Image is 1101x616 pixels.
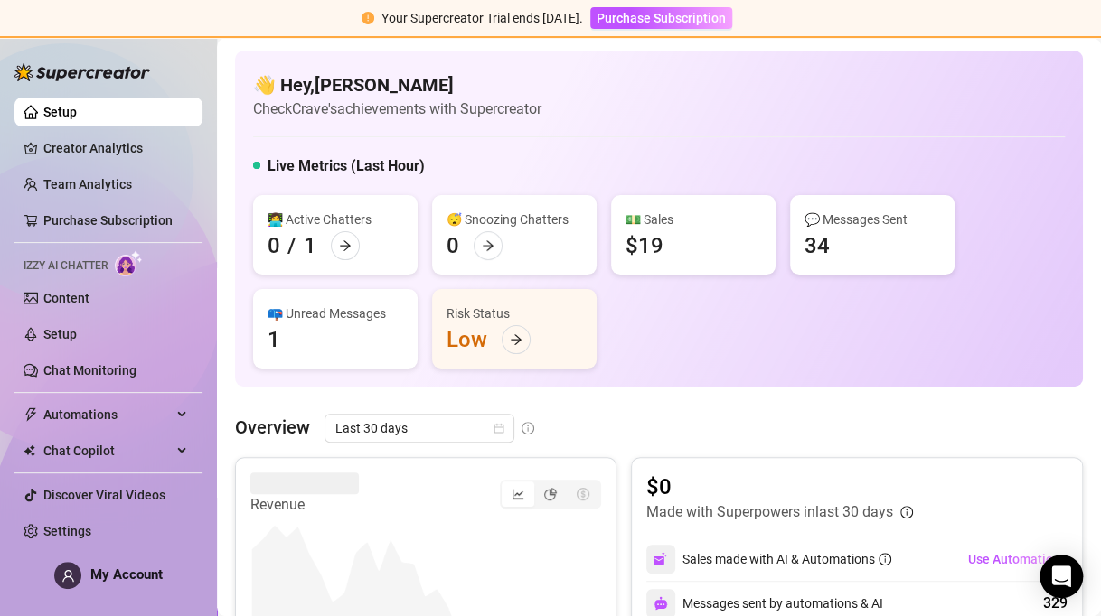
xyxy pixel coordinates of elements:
span: Purchase Subscription [597,11,726,25]
span: calendar [494,423,504,434]
a: Creator Analytics [43,134,188,163]
article: Check Crave's achievements with Supercreator [253,98,541,120]
span: info-circle [879,553,891,565]
h4: 👋 Hey, [PERSON_NAME] [253,72,541,98]
h5: Live Metrics (Last Hour) [268,155,425,177]
a: Purchase Subscription [43,213,173,228]
span: user [61,569,75,583]
span: thunderbolt [24,407,38,422]
article: Overview [235,414,310,441]
div: segmented control [500,480,601,509]
button: Purchase Subscription [590,7,732,29]
span: arrow-right [510,333,522,346]
div: 0 [268,231,280,260]
span: Automations [43,400,172,429]
button: Use Automations [967,545,1068,574]
span: pie-chart [544,488,557,500]
a: Team Analytics [43,177,132,191]
span: exclamation-circle [362,12,374,24]
span: Last 30 days [335,415,503,442]
span: line-chart [512,488,524,500]
span: Chat Copilot [43,436,172,465]
article: Revenue [250,494,359,516]
div: 0 [447,231,459,260]
span: dollar-circle [577,488,589,500]
img: logo-BBDzfeDw.svg [14,63,150,81]
div: 💵 Sales [626,210,761,229]
div: 1 [268,325,280,354]
div: 1 [304,231,316,260]
a: Setup [43,105,77,119]
div: $19 [626,231,663,260]
span: arrow-right [339,239,352,252]
img: svg%3e [653,551,669,567]
article: Made with Superpowers in last 30 days [646,501,893,523]
a: Setup [43,327,77,341]
img: svg%3e [654,596,668,611]
span: My Account [90,566,163,583]
img: AI Chatter [115,250,143,276]
div: Sales made with AI & Automations [682,549,891,569]
div: 329 [1043,593,1068,614]
div: Open Intercom Messenger [1040,555,1083,598]
div: 💬 Messages Sent [805,210,940,229]
span: Your Supercreator Trial ends [DATE]. [381,11,583,25]
span: info-circle [522,422,534,434]
span: Use Automations [968,552,1067,566]
img: Chat Copilot [24,444,35,457]
div: 👩‍💻 Active Chatters [268,210,403,229]
a: Purchase Subscription [590,11,732,25]
span: Izzy AI Chatter [24,257,108,275]
a: Chat Monitoring [43,363,136,378]
span: arrow-right [482,239,494,252]
div: 34 [805,231,830,260]
article: $0 [646,472,913,501]
a: Discover Viral Videos [43,488,165,502]
a: Settings [43,524,91,538]
a: Content [43,291,89,305]
div: 📪 Unread Messages [268,303,403,323]
div: 😴 Snoozing Chatters [447,210,582,229]
div: Risk Status [447,303,582,323]
span: info-circle [900,506,913,518]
